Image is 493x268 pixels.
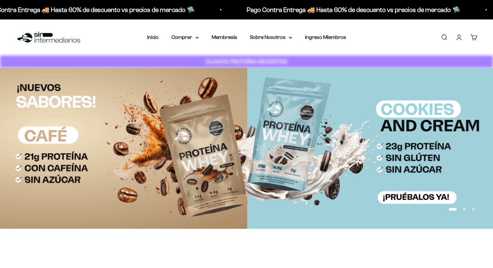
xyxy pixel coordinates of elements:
[171,33,199,42] summary: Comprar
[305,34,346,40] a: Ingreso Miembros
[246,5,460,15] p: Pago Contra Entrega 🚚 Hasta 60% de descuento vs precios de mercado 🛸
[205,58,288,65] strong: CUANTA PROTEÍNA NECESITAS
[147,34,158,40] a: Inicio
[212,34,237,40] a: Membresía
[250,33,292,42] summary: Sobre Nosotros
